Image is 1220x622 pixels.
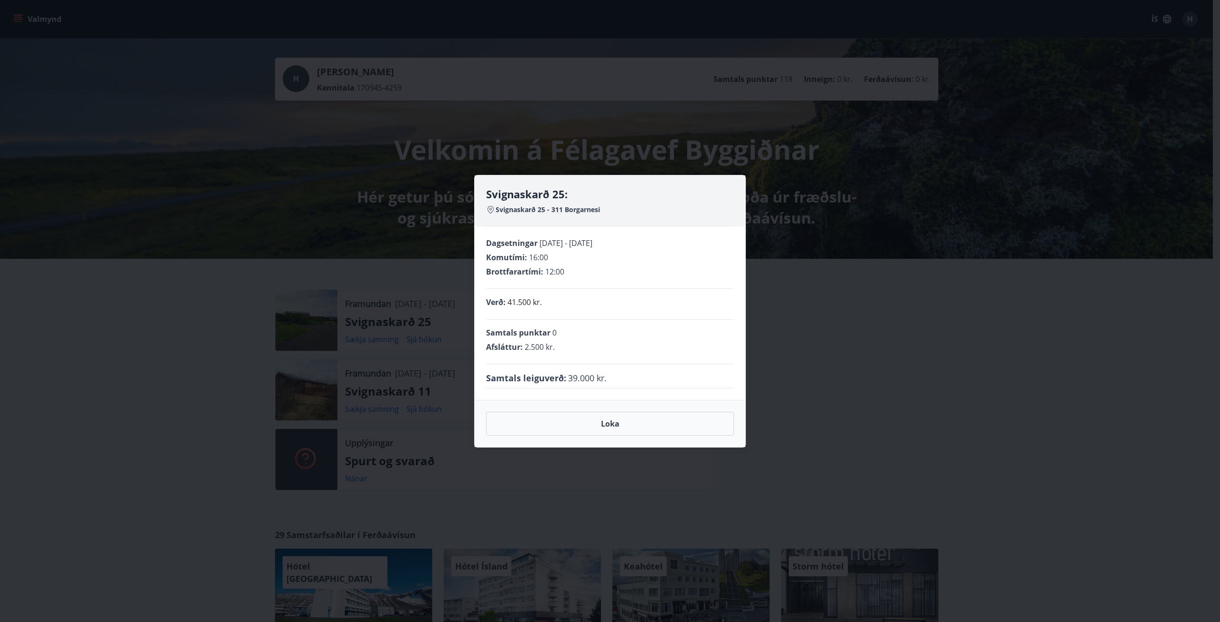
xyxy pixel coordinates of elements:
[539,238,592,248] span: [DATE] - [DATE]
[486,297,506,307] span: Verð :
[486,372,566,384] span: Samtals leiguverð :
[486,412,734,436] button: Loka
[486,342,523,352] span: Afsláttur :
[529,252,548,263] span: 16:00
[486,238,538,248] span: Dagsetningar
[486,327,550,338] span: Samtals punktar
[486,187,734,201] h4: Svignaskarð 25:
[525,342,555,352] span: 2.500 kr.
[486,252,527,263] span: Komutími :
[486,266,543,277] span: Brottfarartími :
[568,372,607,384] span: 39.000 kr.
[508,296,542,308] p: 41.500 kr.
[552,327,557,338] span: 0
[545,266,564,277] span: 12:00
[496,205,600,214] span: Svignaskarð 25 - 311 Borgarnesi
